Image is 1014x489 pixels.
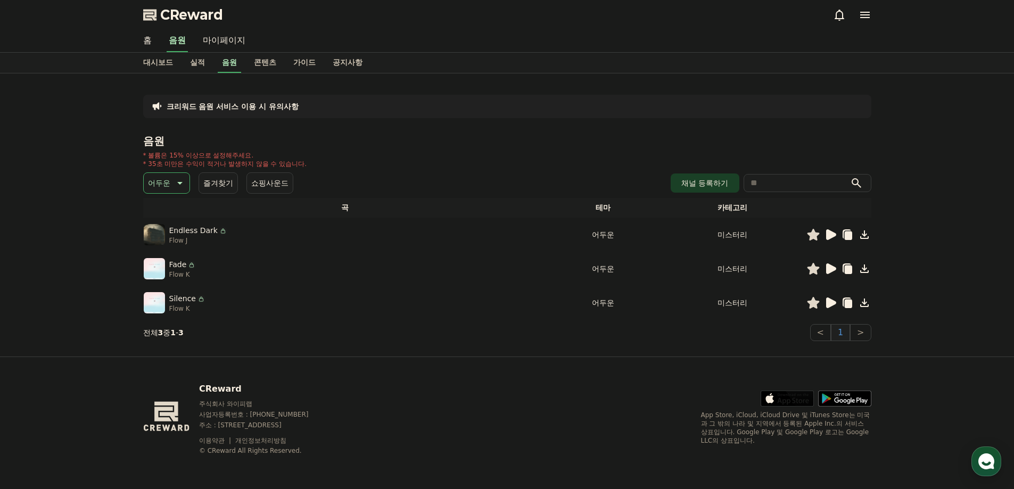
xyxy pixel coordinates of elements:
[143,6,223,23] a: CReward
[246,172,293,194] button: 쇼핑사운드
[169,304,205,313] p: Flow K
[169,293,196,304] p: Silence
[659,252,806,286] td: 미스터리
[659,218,806,252] td: 미스터리
[701,411,871,445] p: App Store, iCloud, iCloud Drive 및 iTunes Store는 미국과 그 밖의 나라 및 지역에서 등록된 Apple Inc.의 서비스 상표입니다. Goo...
[199,383,329,395] p: CReward
[143,160,307,168] p: * 35초 미만은 수익이 적거나 발생하지 않을 수 있습니다.
[170,328,176,337] strong: 1
[199,400,329,408] p: 주식회사 와이피랩
[850,324,871,341] button: >
[671,173,739,193] button: 채널 등록하기
[199,410,329,419] p: 사업자등록번호 : [PHONE_NUMBER]
[178,328,184,337] strong: 3
[285,53,324,73] a: 가이드
[547,252,659,286] td: 어두운
[235,437,286,444] a: 개인정보처리방침
[324,53,371,73] a: 공지사항
[158,328,163,337] strong: 3
[143,172,190,194] button: 어두운
[148,176,170,190] p: 어두운
[199,446,329,455] p: © CReward All Rights Reserved.
[245,53,285,73] a: 콘텐츠
[547,198,659,218] th: 테마
[199,172,238,194] button: 즐겨찾기
[143,327,184,338] p: 전체 중 -
[182,53,213,73] a: 실적
[547,286,659,320] td: 어두운
[831,324,850,341] button: 1
[135,30,160,52] a: 홈
[143,135,871,147] h4: 음원
[659,286,806,320] td: 미스터리
[135,53,182,73] a: 대시보드
[144,292,165,313] img: music
[659,198,806,218] th: 카테고리
[143,198,548,218] th: 곡
[547,218,659,252] td: 어두운
[144,258,165,279] img: music
[194,30,254,52] a: 마이페이지
[199,421,329,429] p: 주소 : [STREET_ADDRESS]
[169,225,218,236] p: Endless Dark
[144,224,165,245] img: music
[143,151,307,160] p: * 볼륨은 15% 이상으로 설정해주세요.
[169,259,187,270] p: Fade
[810,324,831,341] button: <
[167,30,188,52] a: 음원
[218,53,241,73] a: 음원
[199,437,233,444] a: 이용약관
[160,6,223,23] span: CReward
[167,101,299,112] a: 크리워드 음원 서비스 이용 시 유의사항
[169,270,196,279] p: Flow K
[169,236,227,245] p: Flow J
